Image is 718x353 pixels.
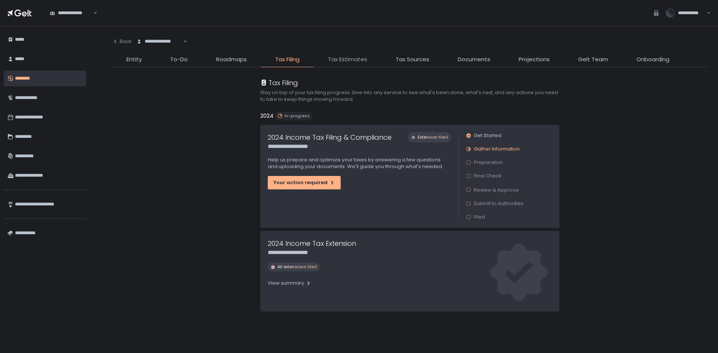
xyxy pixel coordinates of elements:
span: Tax Sources [396,55,429,64]
input: Search for option [182,38,182,45]
h1: 2024 Income Tax Extension [268,238,356,248]
button: Your action required [268,176,341,189]
h2: Stay on top of your tax filing progress. Dive into any service to see what's been done, what's ne... [260,89,559,103]
span: Documents [458,55,490,64]
span: Gather Information [474,146,520,152]
h1: 2024 Income Tax Filing & Compliance [268,132,392,142]
span: Filed [474,214,485,220]
span: Onboarding [636,55,669,64]
h2: 2024 [260,112,273,120]
div: Search for option [132,34,187,49]
span: Gelt Team [578,55,608,64]
span: Final Check [474,173,501,179]
button: Back [112,34,132,49]
span: Entity [126,55,142,64]
input: Search for option [92,9,93,17]
div: Search for option [45,5,97,21]
span: Extension filed [418,134,448,140]
span: Projections [519,55,550,64]
div: View summary [268,280,312,287]
span: Review & Approve [474,186,519,193]
p: Help us prepare and optimize your taxes by answering a few questions and uploading your documents... [268,157,451,170]
span: All extensions filed [277,264,317,270]
span: Preparation [474,159,503,166]
div: Tax Filing [260,78,298,88]
span: To-Do [170,55,188,64]
button: View summary [268,277,312,289]
span: Submit to Authorities [474,200,524,207]
div: Your action required [273,179,335,186]
span: Tax Filing [275,55,300,64]
div: Back [112,38,132,45]
span: Roadmaps [216,55,247,64]
span: Tax Estimates [328,55,367,64]
span: In-progress [285,113,310,119]
span: Get Started [474,132,501,139]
